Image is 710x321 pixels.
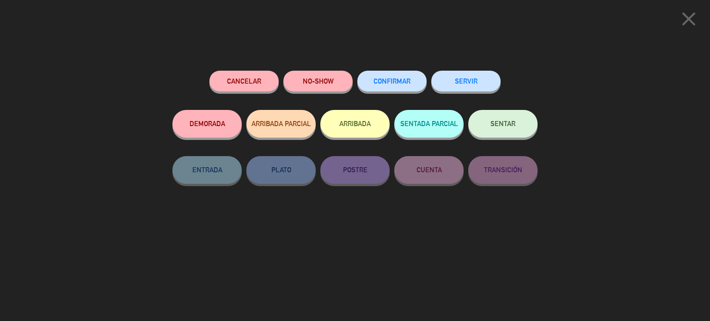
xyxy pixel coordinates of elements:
button: Cancelar [209,71,279,91]
i: close [677,7,700,30]
button: CONFIRMAR [357,71,427,91]
button: ARRIBADA PARCIAL [246,110,316,138]
button: ENTRADA [172,156,242,184]
span: CONFIRMAR [373,77,410,85]
span: SENTAR [490,120,515,127]
button: CUENTA [394,156,464,184]
button: SENTAR [468,110,538,138]
button: DEMORADA [172,110,242,138]
button: TRANSICIÓN [468,156,538,184]
button: close [674,7,703,34]
button: POSTRE [320,156,390,184]
button: NO-SHOW [283,71,353,91]
button: SENTADA PARCIAL [394,110,464,138]
button: PLATO [246,156,316,184]
button: ARRIBADA [320,110,390,138]
button: SERVIR [431,71,501,91]
span: ARRIBADA PARCIAL [251,120,311,127]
